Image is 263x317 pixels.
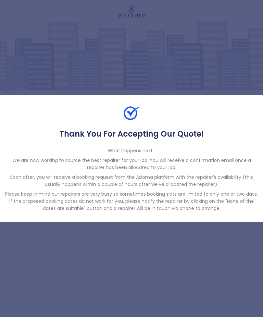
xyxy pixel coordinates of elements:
[5,190,258,212] p: Please keep in mind our repairers are very busy so sometimes booking slots are limited to only on...
[5,147,258,154] p: What happens next...
[5,157,258,171] p: We are now working to source the best repairer for your job. You will receive a confirmation emai...
[5,129,258,139] h5: Thank You For Accepting Our Quote!
[5,174,258,188] p: Soon after, you will receive a booking request from the Axioma platform with the repairer's avail...
[124,105,139,121] img: Check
